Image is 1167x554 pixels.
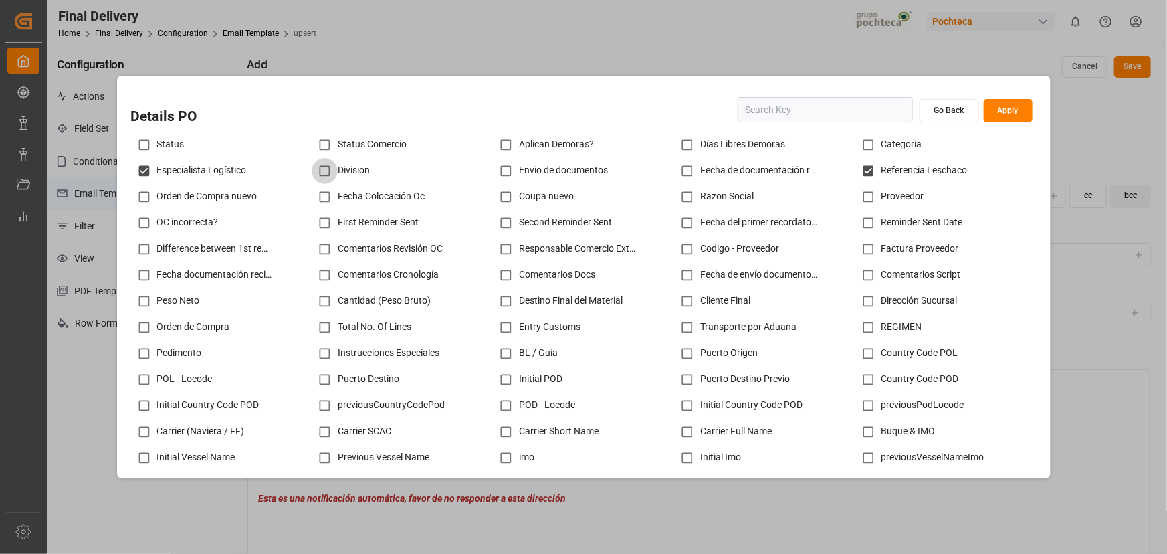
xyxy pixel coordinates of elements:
[674,288,819,314] div: Cliente Final
[855,132,1000,158] div: Categoria
[493,184,638,210] div: Coupa nuevo
[855,210,1000,236] div: Reminder Sent Date
[855,367,1000,393] div: Country Code POD
[855,419,1000,445] div: Buque & IMO
[674,262,819,288] div: Fecha de envío documentos al A.A.
[493,419,638,445] div: Carrier Short Name
[312,210,457,236] div: First Reminder Sent
[493,210,638,236] div: Second Reminder Sent
[674,419,819,445] div: Carrier Full Name
[674,393,819,419] div: Initial Country Code POD
[674,184,819,210] div: Razon Social
[493,132,638,158] div: Aplican Demoras?
[131,210,276,236] div: OC incorrecta?
[920,99,979,122] button: Go Back
[131,393,276,419] div: Initial Country Code POD
[312,393,457,419] div: previousCountryCodePod
[312,132,457,158] div: Status Comercio
[855,184,1000,210] div: Proveedor
[493,314,638,341] div: Entry Customs
[493,288,638,314] div: Destino Final del Material
[312,314,457,341] div: Total No. Of Lines
[312,288,457,314] div: Cantidad (Peso Bruto)
[131,132,276,158] div: Status
[131,445,276,471] div: Initial Vessel Name
[312,262,457,288] div: Comentarios Cronología
[855,158,1000,184] div: Referencia Leschaco
[131,158,276,184] div: Especialista Logístico
[312,341,457,367] div: Instrucciones Especiales
[674,158,819,184] div: Fecha de documentación requerida
[674,236,819,262] div: Codigo - Proveedor
[855,341,1000,367] div: Country Code POL
[855,393,1000,419] div: previousPodLocode
[493,158,638,184] div: Envio de documentos
[131,314,276,341] div: Orden de Compra
[312,236,457,262] div: Comentarios Revisión OC
[855,288,1000,314] div: Dirección Sucursal
[738,97,913,122] input: Search Key
[674,367,819,393] div: Puerto Destino Previo
[312,184,457,210] div: Fecha Colocación Oc
[131,288,276,314] div: Peso Neto
[493,262,638,288] div: Comentarios Docs
[131,419,276,445] div: Carrier (Naviera / FF)
[131,184,276,210] div: Orden de Compra nuevo
[312,419,457,445] div: Carrier SCAC
[674,341,819,367] div: Puerto Origen
[493,445,638,471] div: imo
[984,99,1033,122] button: Apply
[493,367,638,393] div: Initial POD
[131,367,276,393] div: POL - Locode
[855,262,1000,288] div: Comentarios Script
[674,445,819,471] div: Initial Imo
[131,106,584,128] h2: Details PO
[674,210,819,236] div: Fecha del primer recordatorio enviado
[855,314,1000,341] div: REGIMEN
[131,236,276,262] div: Difference between 1st reminder and 2nd
[855,445,1000,471] div: previousVesselNameImo
[312,367,457,393] div: Puerto Destino
[674,314,819,341] div: Transporte por Aduana
[493,236,638,262] div: Responsable Comercio Exterior
[493,393,638,419] div: POD - Locode
[312,445,457,471] div: Previous Vessel Name
[131,262,276,288] div: Fecha documentación recibida
[855,236,1000,262] div: Factura Proveedor
[493,341,638,367] div: BL / Guía
[674,132,819,158] div: Días Libres Demoras
[131,341,276,367] div: Pedimento
[312,158,493,184] div: Division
